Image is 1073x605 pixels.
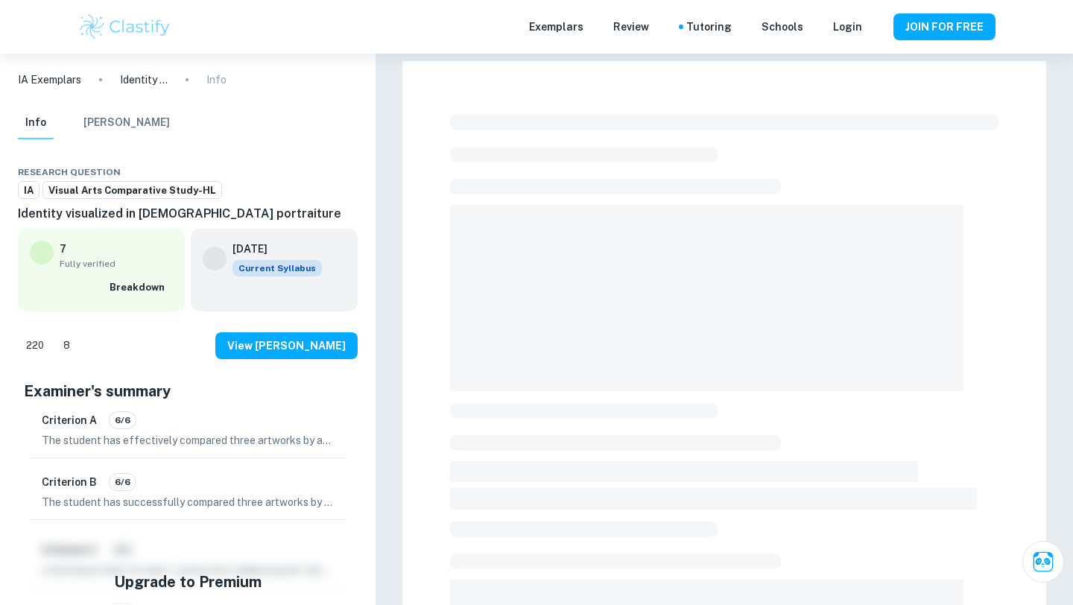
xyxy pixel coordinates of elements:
span: Current Syllabus [232,260,322,276]
a: Visual Arts Comparative Study-HL [42,181,222,200]
button: [PERSON_NAME] [83,107,170,139]
span: Visual Arts Comparative Study-HL [43,183,221,198]
p: The student has successfully compared three artworks by two different artists, meeting the requir... [42,494,334,510]
div: Dislike [55,334,78,358]
a: IA Exemplars [18,72,81,88]
a: Tutoring [686,19,732,35]
span: 6/6 [110,475,136,489]
h6: Criterion A [42,412,97,428]
div: Bookmark [331,163,343,181]
div: Like [18,334,52,358]
div: Report issue [346,163,358,181]
h6: [DATE] [232,241,310,257]
span: 6/6 [110,414,136,427]
button: Ask Clai [1022,541,1064,583]
p: Identity visualized in [DEMOGRAPHIC_DATA] portraiture [120,72,168,88]
p: The student has effectively compared three artworks by at least two different artists, fulfilling... [42,432,334,449]
p: Exemplars [529,19,583,35]
a: Schools [762,19,803,35]
span: 220 [18,338,52,353]
img: Clastify logo [77,12,172,42]
p: 7 [60,241,66,257]
button: Breakdown [106,276,173,299]
p: Review [613,19,649,35]
a: IA [18,181,39,200]
button: View [PERSON_NAME] [215,332,358,359]
button: Help and Feedback [874,23,881,31]
h5: Upgrade to Premium [114,571,262,593]
span: 8 [55,338,78,353]
button: JOIN FOR FREE [893,13,996,40]
div: Download [316,163,328,181]
button: Info [18,107,54,139]
h5: Examiner's summary [24,380,352,402]
a: Login [833,19,862,35]
h6: Criterion B [42,474,97,490]
span: Research question [18,165,121,179]
span: IA [19,183,39,198]
h6: Identity visualized in [DEMOGRAPHIC_DATA] portraiture [18,205,358,223]
div: This exemplar is based on the current syllabus. Feel free to refer to it for inspiration/ideas wh... [232,260,322,276]
div: Share [301,163,313,181]
p: Info [206,72,227,88]
span: Fully verified [60,257,173,270]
